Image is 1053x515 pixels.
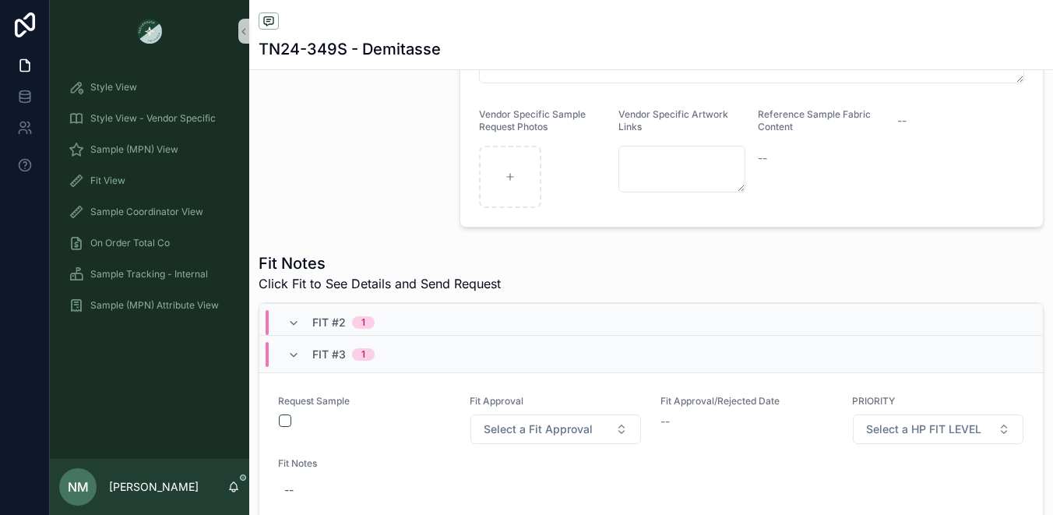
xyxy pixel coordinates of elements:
[361,348,365,361] div: 1
[758,108,871,132] span: Reference Sample Fabric Content
[90,143,178,156] span: Sample (MPN) View
[278,457,1024,470] span: Fit Notes
[50,62,249,340] div: scrollable content
[278,395,451,407] span: Request Sample
[59,198,240,226] a: Sample Coordinator View
[90,237,170,249] span: On Order Total Co
[90,175,125,187] span: Fit View
[361,316,365,329] div: 1
[90,81,137,93] span: Style View
[137,19,162,44] img: App logo
[90,206,203,218] span: Sample Coordinator View
[90,112,216,125] span: Style View - Vendor Specific
[618,108,728,132] span: Vendor Specific Artwork Links
[59,136,240,164] a: Sample (MPN) View
[484,422,593,437] span: Select a Fit Approval
[259,274,501,293] span: Click Fit to See Details and Send Request
[59,260,240,288] a: Sample Tracking - Internal
[109,479,199,495] p: [PERSON_NAME]
[59,167,240,195] a: Fit View
[90,268,208,280] span: Sample Tracking - Internal
[312,315,346,330] span: Fit #2
[758,150,767,166] span: --
[312,347,346,362] span: Fit #3
[59,291,240,319] a: Sample (MPN) Attribute View
[68,478,89,496] span: NM
[660,395,833,407] span: Fit Approval/Rejected Date
[866,422,981,437] span: Select a HP FIT LEVEL
[59,104,240,132] a: Style View - Vendor Specific
[470,414,642,444] button: Select Button
[853,414,1024,444] button: Select Button
[90,299,219,312] span: Sample (MPN) Attribute View
[479,108,586,132] span: Vendor Specific Sample Request Photos
[660,414,670,429] span: --
[897,113,907,129] span: --
[284,482,294,498] div: --
[59,229,240,257] a: On Order Total Co
[470,395,643,407] span: Fit Approval
[259,38,441,60] h1: TN24-349S - Demitasse
[259,252,501,274] h1: Fit Notes
[852,395,1025,407] span: PRIORITY
[59,73,240,101] a: Style View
